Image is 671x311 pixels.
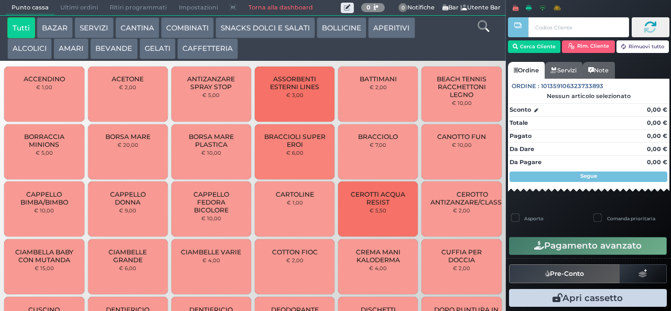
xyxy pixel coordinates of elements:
small: € 10,00 [201,149,221,156]
span: Punto cassa [6,1,55,15]
small: € 5,00 [36,149,53,156]
button: BEVANDE [90,38,137,59]
span: CEROTTI ACQUA RESIST [347,190,409,206]
button: Apri cassetto [509,289,667,307]
strong: 0,00 € [647,106,667,113]
small: € 6,00 [286,149,304,156]
a: Ordine [508,62,545,79]
span: BORRACCIA MINIONS [13,133,75,148]
button: CAFFETTERIA [177,38,238,59]
small: € 1,00 [36,84,52,90]
span: CAPPELLO BIMBA/BIMBO [13,190,75,206]
small: € 2,00 [453,265,470,271]
small: € 10,00 [452,142,472,148]
button: Pagamento avanzato [509,237,667,255]
small: € 5,50 [370,207,386,213]
span: BATTIMANI [360,75,397,83]
span: ACETONE [112,75,144,83]
small: € 2,00 [286,257,304,263]
label: Asporto [524,215,544,222]
div: Nessun articolo selezionato [508,92,669,100]
button: APERITIVI [368,17,415,38]
strong: 0,00 € [647,132,667,140]
button: Pre-Conto [509,264,620,283]
small: € 15,00 [35,265,54,271]
button: Cerca Cliente [508,40,561,53]
span: CANOTTO FUN [437,133,486,141]
strong: Pagato [510,132,532,140]
button: COMBINATI [161,17,214,38]
small: € 3,00 [286,92,304,98]
span: Ultimi ordini [55,1,104,15]
button: GELATI [139,38,176,59]
small: € 10,00 [201,215,221,221]
strong: Segue [580,173,597,179]
small: € 7,00 [370,142,386,148]
small: € 4,00 [369,265,387,271]
button: ALCOLICI [7,38,52,59]
input: Codice Cliente [528,17,629,37]
span: CAPPELLO FEDORA BICOLORE [180,190,243,214]
span: 0 [398,3,408,13]
span: CAPPELLO DONNA [96,190,159,206]
span: CIAMBELLA BABY CON MUTANDA [13,248,75,264]
label: Comanda prioritaria [607,215,655,222]
small: € 4,00 [202,257,220,263]
span: Impostazioni [173,1,224,15]
small: € 2,00 [453,207,470,213]
small: € 1,00 [287,199,303,206]
span: BORSA MARE PLASTICA [180,133,243,148]
span: CEROTTO ANTIZANZARE/CLASSICO [430,190,514,206]
span: BRACCIOLI SUPER EROI [264,133,326,148]
strong: 0,00 € [647,119,667,126]
button: SERVIZI [74,17,113,38]
span: Ordine : [512,82,539,91]
span: Ritiri programmati [104,1,172,15]
small: € 2,00 [119,84,136,90]
span: BORSA MARE [105,133,150,141]
a: Torna alla dashboard [242,1,318,15]
strong: Sconto [510,105,531,114]
span: BRACCIOLO [358,133,398,141]
button: CANTINA [115,17,159,38]
b: 0 [366,4,371,11]
span: BEACH TENNIS RACCHETTONI LEGNO [430,75,493,99]
span: ACCENDINO [24,75,65,83]
span: CIAMBELLE VARIE [181,248,241,256]
span: 101359106323733893 [541,82,603,91]
button: Rim. Cliente [562,40,615,53]
strong: 0,00 € [647,145,667,153]
small: € 2,00 [370,84,387,90]
strong: Da Pagare [510,158,542,166]
small: € 9,00 [119,207,136,213]
small: € 10,00 [34,207,54,213]
small: € 20,00 [117,142,138,148]
strong: 0,00 € [647,158,667,166]
button: BAZAR [37,17,73,38]
span: CIAMBELLE GRANDE [96,248,159,264]
button: SNACKS DOLCI E SALATI [215,17,315,38]
a: Servizi [545,62,582,79]
a: Note [582,62,614,79]
strong: Totale [510,119,528,126]
button: BOLLICINE [317,17,366,38]
small: € 10,00 [452,100,472,106]
span: ASSORBENTI ESTERNI LINES [264,75,326,91]
button: Rimuovi tutto [616,40,669,53]
span: COTTON FIOC [272,248,318,256]
span: CARTOLINE [276,190,314,198]
span: ANTIZANZARE SPRAY STOP [180,75,243,91]
button: AMARI [53,38,89,59]
span: CUFFIA PER DOCCIA [430,248,493,264]
span: CREMA MANI KALODERMA [347,248,409,264]
small: € 6,00 [119,265,136,271]
strong: Da Dare [510,145,534,153]
small: € 5,00 [202,92,220,98]
button: Tutti [7,17,35,38]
